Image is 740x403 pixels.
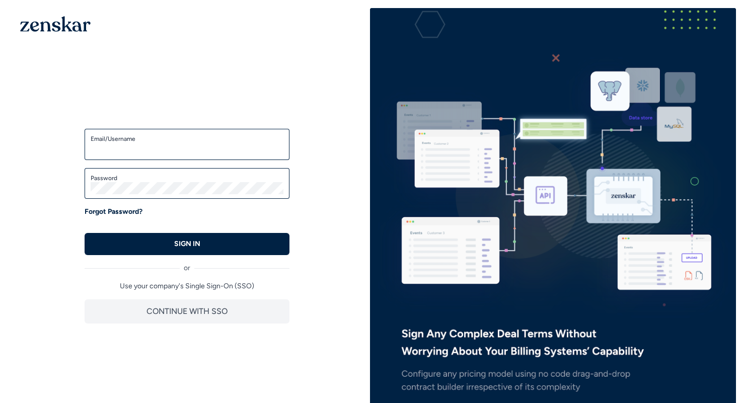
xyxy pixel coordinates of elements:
[85,233,289,255] button: SIGN IN
[91,174,283,182] label: Password
[85,281,289,291] p: Use your company's Single Sign-On (SSO)
[91,135,283,143] label: Email/Username
[174,239,200,249] p: SIGN IN
[85,299,289,324] button: CONTINUE WITH SSO
[20,16,91,32] img: 1OGAJ2xQqyY4LXKgY66KYq0eOWRCkrZdAb3gUhuVAqdWPZE9SRJmCz+oDMSn4zDLXe31Ii730ItAGKgCKgCCgCikA4Av8PJUP...
[85,207,142,217] a: Forgot Password?
[85,255,289,273] div: or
